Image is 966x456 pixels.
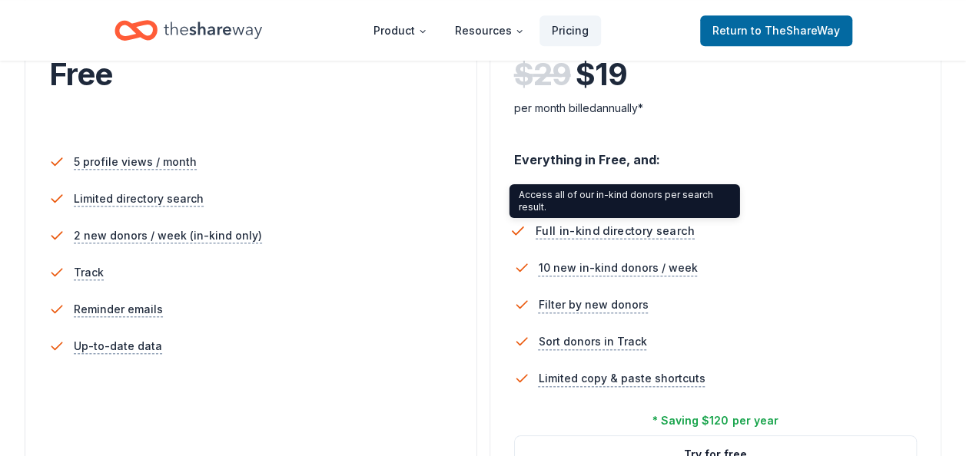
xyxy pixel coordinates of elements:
[49,55,112,93] span: Free
[514,99,918,117] div: per month billed annually*
[539,332,647,351] span: Sort donors in Track
[539,369,705,388] span: Limited copy & paste shortcuts
[74,337,162,355] span: Up-to-date data
[443,15,536,46] button: Resources
[700,15,852,46] a: Returnto TheShareWay
[539,296,649,314] span: Filter by new donors
[510,184,740,218] div: Access all of our in-kind donors per search result.
[751,24,840,37] span: to TheShareWay
[535,222,694,241] span: Full in-kind directory search
[74,153,197,171] span: 5 profile views / month
[361,15,440,46] button: Product
[74,190,204,208] span: Limited directory search
[576,53,627,96] span: $ 19
[361,12,601,48] nav: Main
[74,226,262,245] span: 2 new donors / week (in-kind only)
[712,21,840,40] span: Return
[74,300,163,319] span: Reminder emails
[74,263,104,282] span: Track
[514,137,918,170] div: Everything in Free, and:
[652,411,778,430] div: * Saving $120 per year
[539,15,601,46] a: Pricing
[115,12,262,48] a: Home
[539,259,698,277] span: 10 new in-kind donors / week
